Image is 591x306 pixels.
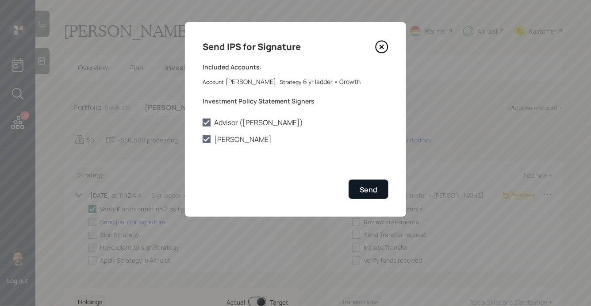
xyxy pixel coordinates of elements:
label: Strategy [280,79,301,86]
div: 6 yr ladder • Growth [303,77,361,86]
button: Send [349,180,388,199]
label: Included Accounts: [203,63,388,72]
label: Advisor ([PERSON_NAME]) [203,118,388,127]
label: Investment Policy Statement Signers [203,97,388,106]
label: Account [203,79,224,86]
label: [PERSON_NAME] [203,134,388,144]
div: [PERSON_NAME] [226,77,276,86]
h4: Send IPS for Signature [203,40,301,54]
div: Send [360,185,377,195]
